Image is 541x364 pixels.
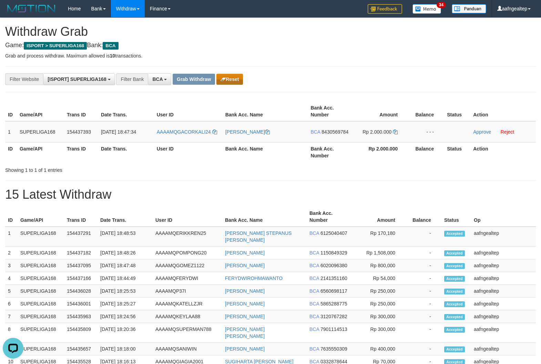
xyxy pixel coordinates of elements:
td: [DATE] 18:47:48 [98,259,153,272]
td: AAAAMQP37I [153,285,222,298]
div: Filter Website [5,73,43,85]
td: 154435657 [64,343,98,355]
td: Rp 300,000 [352,323,406,343]
span: Copy 3120767282 to clipboard [320,314,347,319]
a: AAAAMQGACORKALI24 [157,129,217,135]
span: BCA [309,301,319,306]
th: Balance [406,207,441,227]
td: aafngealtep [471,310,536,323]
td: SUPERLIGA168 [18,285,64,298]
td: 4 [5,272,18,285]
span: BCA [309,288,319,294]
span: Copy 1150849329 to clipboard [320,250,347,256]
strong: 10 [110,53,115,59]
td: 154435963 [64,310,98,323]
td: SUPERLIGA168 [18,272,64,285]
td: Rp 300,000 [352,310,406,323]
span: BCA [309,346,319,352]
a: FERYDWIROHMAWANTO [225,275,283,281]
a: [PERSON_NAME] [225,129,270,135]
a: Approve [473,129,491,135]
span: BCA [152,76,163,82]
th: Amount [354,102,408,121]
a: [PERSON_NAME] [225,346,265,352]
td: 2 [5,247,18,259]
th: Rp 2.000.000 [354,142,408,162]
th: Bank Acc. Number [308,142,354,162]
span: ISPORT > SUPERLIGA168 [24,42,87,50]
td: aafngealtep [471,285,536,298]
th: Trans ID [64,102,98,121]
span: Copy 2141351160 to clipboard [320,275,347,281]
a: Copy 2000000 to clipboard [393,129,398,135]
span: BCA [309,250,319,256]
td: SUPERLIGA168 [18,310,64,323]
td: - [406,285,441,298]
td: AAAAMQKEYLAA88 [153,310,222,323]
th: Bank Acc. Number [307,207,352,227]
span: BCA [309,230,319,236]
th: User ID [154,102,223,121]
td: 7 [5,310,18,323]
td: SUPERLIGA168 [18,227,64,247]
td: 1 [5,121,17,143]
td: aafngealtep [471,298,536,310]
button: BCA [148,73,171,85]
td: SUPERLIGA168 [18,259,64,272]
span: Copy 6560698117 to clipboard [320,288,347,294]
button: Grab Withdraw [173,74,215,85]
td: [DATE] 18:25:27 [98,298,153,310]
span: Accepted [444,289,465,294]
td: Rp 400,000 [352,343,406,355]
span: Accepted [444,250,465,256]
th: Action [470,102,536,121]
td: 1 [5,227,18,247]
td: Rp 1,508,000 [352,247,406,259]
th: Status [444,102,470,121]
span: Copy 7635550309 to clipboard [320,346,347,352]
td: [DATE] 18:48:26 [98,247,153,259]
span: Accepted [444,263,465,269]
td: aafngealtep [471,343,536,355]
span: BCA [309,314,319,319]
img: panduan.png [452,4,486,13]
td: SUPERLIGA168 [18,298,64,310]
th: Date Trans. [98,207,153,227]
td: 6 [5,298,18,310]
button: [ISPORT] SUPERLIGA168 [43,73,115,85]
span: [DATE] 18:47:34 [101,129,136,135]
h1: 15 Latest Withdraw [5,188,536,201]
img: MOTION_logo.png [5,3,58,14]
p: Grab and process withdraw. Maximum allowed is transactions. [5,52,536,59]
th: Balance [408,102,444,121]
span: Accepted [444,346,465,352]
td: - [406,227,441,247]
th: Status [441,207,471,227]
td: 154437182 [64,247,98,259]
a: [PERSON_NAME] [PERSON_NAME] [225,326,265,339]
td: SUPERLIGA168 [18,247,64,259]
th: Date Trans. [98,102,154,121]
th: Amount [352,207,406,227]
button: Open LiveChat chat widget [3,3,23,23]
span: Copy 5865288775 to clipboard [320,301,347,306]
td: - [406,343,441,355]
td: aafngealtep [471,323,536,343]
td: 5 [5,285,18,298]
th: Date Trans. [98,142,154,162]
td: 154437166 [64,272,98,285]
img: Feedback.jpg [368,4,402,14]
td: 154437095 [64,259,98,272]
td: aafngealtep [471,247,536,259]
span: Copy 6020096380 to clipboard [320,263,347,268]
div: Showing 1 to 1 of 1 entries [5,164,220,174]
span: BCA [103,42,118,50]
td: [DATE] 18:48:53 [98,227,153,247]
td: Rp 170,180 [352,227,406,247]
td: [DATE] 18:24:56 [98,310,153,323]
a: [PERSON_NAME] [225,288,265,294]
td: AAAAMQPOMPONG20 [153,247,222,259]
span: BCA [309,275,319,281]
td: [DATE] 18:25:53 [98,285,153,298]
th: Trans ID [64,142,98,162]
